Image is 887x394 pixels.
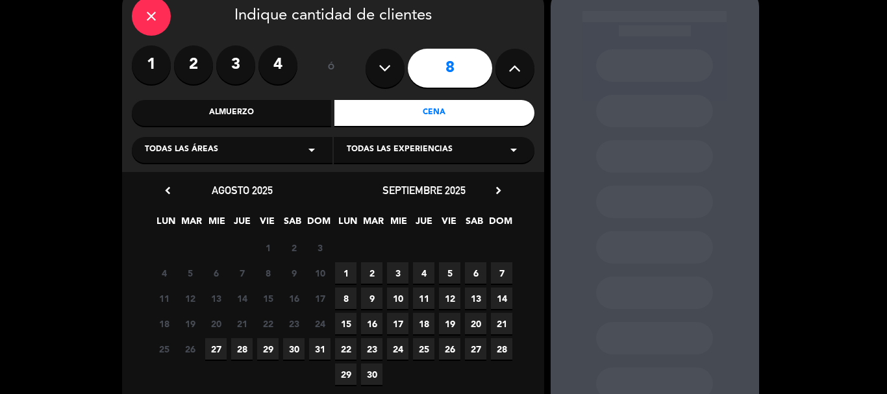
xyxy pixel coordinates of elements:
[335,288,356,309] span: 8
[361,288,382,309] span: 9
[439,313,460,334] span: 19
[205,338,227,360] span: 27
[334,100,534,126] div: Cena
[179,288,201,309] span: 12
[231,288,253,309] span: 14
[382,184,466,197] span: septiembre 2025
[257,237,279,258] span: 1
[310,45,353,91] div: ó
[309,313,331,334] span: 24
[283,313,305,334] span: 23
[464,214,485,235] span: SAB
[309,288,331,309] span: 17
[413,288,434,309] span: 11
[506,142,521,158] i: arrow_drop_down
[212,184,273,197] span: agosto 2025
[145,143,218,156] span: Todas las áreas
[337,214,358,235] span: LUN
[179,338,201,360] span: 26
[205,313,227,334] span: 20
[231,313,253,334] span: 21
[489,214,510,235] span: DOM
[361,313,382,334] span: 16
[257,288,279,309] span: 15
[309,237,331,258] span: 3
[132,100,332,126] div: Almuerzo
[361,338,382,360] span: 23
[387,313,408,334] span: 17
[179,262,201,284] span: 5
[309,262,331,284] span: 10
[256,214,278,235] span: VIE
[361,363,382,385] span: 30
[144,8,159,24] i: close
[438,214,460,235] span: VIE
[304,142,319,158] i: arrow_drop_down
[491,262,512,284] span: 7
[439,262,460,284] span: 5
[205,262,227,284] span: 6
[335,363,356,385] span: 29
[282,214,303,235] span: SAB
[179,313,201,334] span: 19
[387,288,408,309] span: 10
[283,288,305,309] span: 16
[491,338,512,360] span: 28
[307,214,329,235] span: DOM
[361,262,382,284] span: 2
[413,262,434,284] span: 4
[465,262,486,284] span: 6
[335,338,356,360] span: 22
[231,338,253,360] span: 28
[465,288,486,309] span: 13
[491,313,512,334] span: 21
[413,313,434,334] span: 18
[347,143,453,156] span: Todas las experiencias
[362,214,384,235] span: MAR
[309,338,331,360] span: 31
[465,338,486,360] span: 27
[206,214,227,235] span: MIE
[492,184,505,197] i: chevron_right
[257,338,279,360] span: 29
[257,262,279,284] span: 8
[413,338,434,360] span: 25
[413,214,434,235] span: JUE
[283,338,305,360] span: 30
[388,214,409,235] span: MIE
[387,262,408,284] span: 3
[258,45,297,84] label: 4
[231,262,253,284] span: 7
[257,313,279,334] span: 22
[491,288,512,309] span: 14
[161,184,175,197] i: chevron_left
[335,313,356,334] span: 15
[153,288,175,309] span: 11
[155,214,177,235] span: LUN
[465,313,486,334] span: 20
[153,338,175,360] span: 25
[439,338,460,360] span: 26
[387,338,408,360] span: 24
[216,45,255,84] label: 3
[132,45,171,84] label: 1
[439,288,460,309] span: 12
[153,313,175,334] span: 18
[153,262,175,284] span: 4
[283,262,305,284] span: 9
[335,262,356,284] span: 1
[181,214,202,235] span: MAR
[231,214,253,235] span: JUE
[283,237,305,258] span: 2
[205,288,227,309] span: 13
[174,45,213,84] label: 2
